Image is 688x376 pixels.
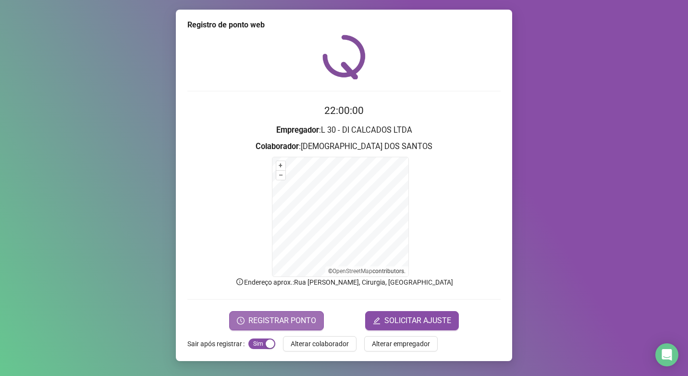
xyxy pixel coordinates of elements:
[187,277,501,288] p: Endereço aprox. : Rua [PERSON_NAME], Cirurgia, [GEOGRAPHIC_DATA]
[283,336,356,351] button: Alterar colaborador
[322,35,366,79] img: QRPoint
[248,315,316,326] span: REGISTRAR PONTO
[276,161,285,170] button: +
[328,268,405,275] li: © contributors.
[237,317,245,325] span: clock-circle
[365,311,459,330] button: editSOLICITAR AJUSTE
[372,338,430,349] span: Alterar empregador
[187,124,501,137] h3: : L 30 - DI CALCADOS LTDA
[229,311,324,330] button: REGISTRAR PONTO
[291,338,349,349] span: Alterar colaborador
[332,268,372,275] a: OpenStreetMap
[384,315,451,326] span: SOLICITAR AJUSTE
[187,336,248,351] label: Sair após registrar
[373,317,381,325] span: edit
[187,19,501,31] div: Registro de ponto web
[324,105,364,116] time: 22:00:00
[256,142,299,151] strong: Colaborador
[364,336,438,351] button: Alterar empregador
[655,343,678,366] div: Open Intercom Messenger
[276,171,285,180] button: –
[276,125,319,135] strong: Empregador
[187,140,501,153] h3: : [DEMOGRAPHIC_DATA] DOS SANTOS
[235,277,244,286] span: info-circle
